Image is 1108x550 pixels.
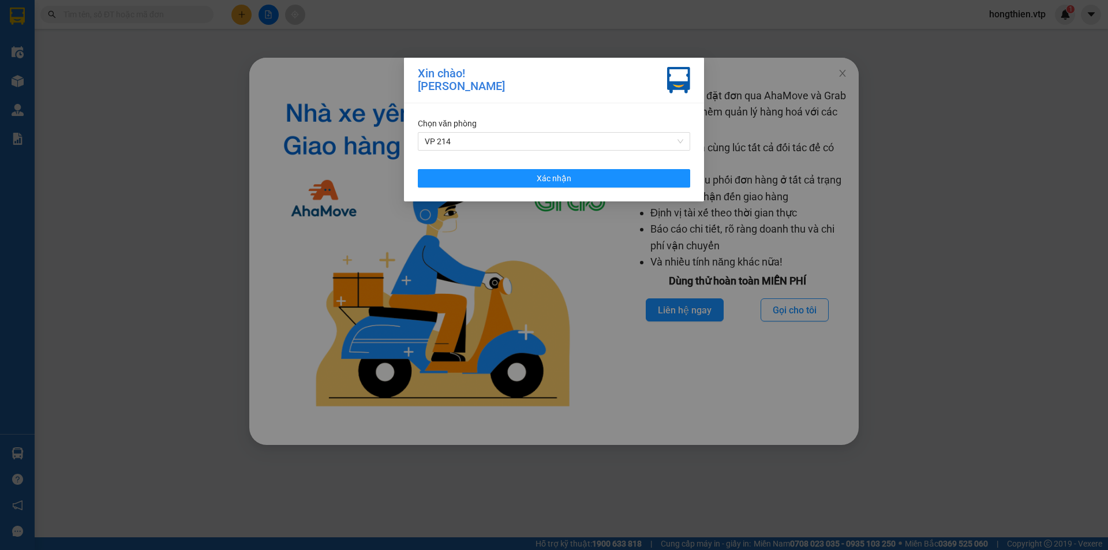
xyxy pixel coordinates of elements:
span: VP 214 [425,133,683,150]
span: Xác nhận [537,172,571,185]
button: Xác nhận [418,169,690,188]
img: vxr-icon [667,67,690,93]
div: Chọn văn phòng [418,117,690,130]
div: Xin chào! [PERSON_NAME] [418,67,505,93]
